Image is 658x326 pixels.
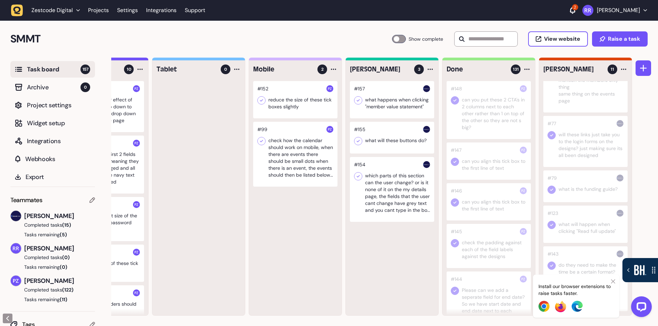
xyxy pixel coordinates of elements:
[520,187,527,194] img: Paris Zisis
[326,126,333,133] img: Paris Zisis
[423,126,430,133] img: Harry Robinson
[27,136,90,146] span: Integrations
[617,120,623,127] img: Harry Robinson
[11,211,21,221] img: Harry Robinson
[127,66,131,72] span: 10
[10,195,42,205] span: Teammates
[10,79,95,96] button: Archive0
[592,31,648,47] button: Raise a task
[10,97,95,113] button: Project settings
[582,5,593,16] img: Riki-leigh Robinson
[24,211,95,221] span: [PERSON_NAME]
[11,276,21,286] img: Paris Zisis
[520,276,527,283] img: Paris Zisis
[146,4,177,17] a: Integrations
[10,286,89,293] button: Completed tasks(122)
[10,133,95,149] button: Integrations
[611,66,614,72] span: 11
[224,66,227,72] span: 0
[10,151,95,167] button: Webhooks
[27,65,80,74] span: Task board
[133,201,140,208] img: Paris Zisis
[62,254,70,260] span: (0)
[10,221,89,228] button: Completed tasks(15)
[543,65,603,74] h4: Harry Done
[11,243,21,254] img: Riki-leigh Robinson
[572,301,583,312] img: Edge Extension
[10,169,95,185] button: Export
[10,231,95,238] button: Tasks remaining(5)
[617,250,623,257] img: Harry Robinson
[24,276,95,286] span: [PERSON_NAME]
[617,175,623,181] img: Harry Robinson
[88,4,109,17] a: Projects
[27,118,90,128] span: Widget setup
[133,249,140,256] img: Paris Zisis
[27,100,90,110] span: Project settings
[133,85,140,92] img: Paris Zisis
[555,301,566,312] img: Firefox Extension
[538,301,550,312] img: Chrome Extension
[185,7,205,14] a: Support
[25,154,90,164] span: Webhooks
[10,61,95,78] button: Task board157
[62,222,71,228] span: (15)
[513,66,519,72] span: 131
[608,36,640,42] span: Raise a task
[528,31,588,47] button: View website
[423,85,430,92] img: Harry Robinson
[409,35,443,43] span: Show complete
[326,85,333,92] img: Paris Zisis
[597,7,640,14] p: [PERSON_NAME]
[617,210,623,217] img: Harry Robinson
[62,287,74,293] span: (122)
[156,65,216,74] h4: Tablet
[80,82,90,92] span: 0
[11,4,84,17] button: Zestcode Digital
[520,147,527,154] img: Paris Zisis
[538,283,614,297] p: Install our browser extensions to raise tasks faster.
[253,65,313,74] h4: Mobile
[80,65,90,74] span: 157
[582,5,647,16] button: [PERSON_NAME]
[520,228,527,235] img: Paris Zisis
[321,66,324,72] span: 2
[26,172,90,182] span: Export
[544,36,580,42] span: View website
[60,264,67,270] span: (0)
[117,4,138,17] a: Settings
[626,294,655,323] iframe: LiveChat chat widget
[60,296,67,303] span: (11)
[520,85,527,92] img: Paris Zisis
[24,244,95,253] span: [PERSON_NAME]
[423,161,430,168] img: Harry Robinson
[27,82,80,92] span: Archive
[60,231,67,238] span: (5)
[10,264,95,270] button: Tasks remaining(0)
[350,65,409,74] h4: Harry
[10,296,95,303] button: Tasks remaining(11)
[31,7,73,14] span: Zestcode Digital
[447,65,506,74] h4: Done
[10,31,392,47] h2: SMMT
[133,289,140,296] img: Paris Zisis
[418,66,420,72] span: 3
[10,115,95,131] button: Widget setup
[10,254,89,261] button: Completed tasks(0)
[133,140,140,147] img: Paris Zisis
[572,4,578,10] div: 2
